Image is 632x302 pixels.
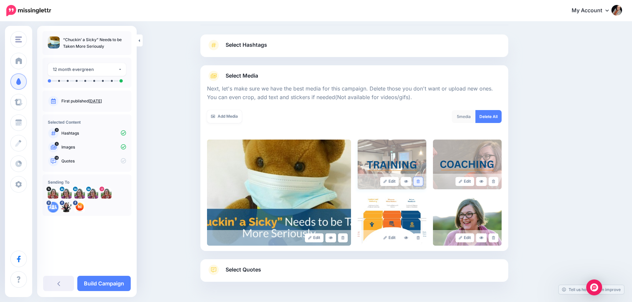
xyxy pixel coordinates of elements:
[475,110,502,123] a: Delete All
[74,202,85,212] img: 208303881_4776386839042979_5533121092718152179_n-bsa105049.png
[55,142,59,146] span: 5
[61,202,72,212] img: 41729590_2279280028754084_6340197646812053504_n-bsa65998.jpg
[433,140,502,189] img: 1a732168660418c57ec21d6ae9ea940f_large.jpg
[207,40,502,57] a: Select Hashtags
[48,63,126,76] button: 12 month evergreen
[63,36,126,50] p: “Chuckin’ a Sicky” Needs to be Taken More Seriously
[48,36,60,48] img: f2e48986d5598efe599cd4f10e319eb4_thumb.jpg
[457,114,459,119] span: 5
[226,71,258,80] span: Select Media
[456,233,474,242] a: Edit
[74,188,85,199] img: 1572605545540-37988.png
[207,81,502,246] div: Select Media
[61,188,72,199] img: 1572605545540-37988.png
[61,158,126,164] p: Quotes
[226,40,267,49] span: Select Hashtags
[207,110,242,123] a: Add Media
[101,188,111,199] img: 153225681_471084007234244_1754523570226829114_n-bsa100905.jpg
[207,71,502,81] a: Select Media
[452,110,476,123] div: media
[358,140,426,189] img: 436f5ddea8f834e11c857ebc0026773d_large.jpg
[6,5,51,16] img: Missinglettr
[456,177,474,186] a: Edit
[88,188,98,199] img: 1572605545540-37988.png
[358,196,426,246] img: e677af7ba7465dfcb80df0bc0b19bd61_large.jpg
[55,128,59,132] span: 9
[380,177,399,186] a: Edit
[433,196,502,246] img: bece2b2143c679c96cb49901b7ec6f85_large.jpg
[55,156,59,160] span: 14
[565,3,622,19] a: My Account
[48,120,126,125] h4: Selected Content
[89,98,102,103] a: [DATE]
[305,233,324,242] a: Edit
[15,36,22,42] img: menu.png
[61,98,126,104] p: First published
[48,202,58,212] img: 5_2zSM9mMSk-bsa56475.png
[207,85,502,102] p: Next, let's make sure we have the best media for this campaign. Delete those you don't want or up...
[559,285,624,294] a: Tell us how we can improve
[61,130,126,136] p: Hashtags
[586,279,602,295] div: Open Intercom Messenger
[207,265,502,282] a: Select Quotes
[53,66,118,73] div: 12 month evergreen
[48,180,126,185] h4: Sending To
[226,265,261,274] span: Select Quotes
[48,188,58,199] img: 8slKzeGY-6648.jpg
[61,144,126,150] p: Images
[207,140,351,246] img: f2e48986d5598efe599cd4f10e319eb4_large.jpg
[380,233,399,242] a: Edit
